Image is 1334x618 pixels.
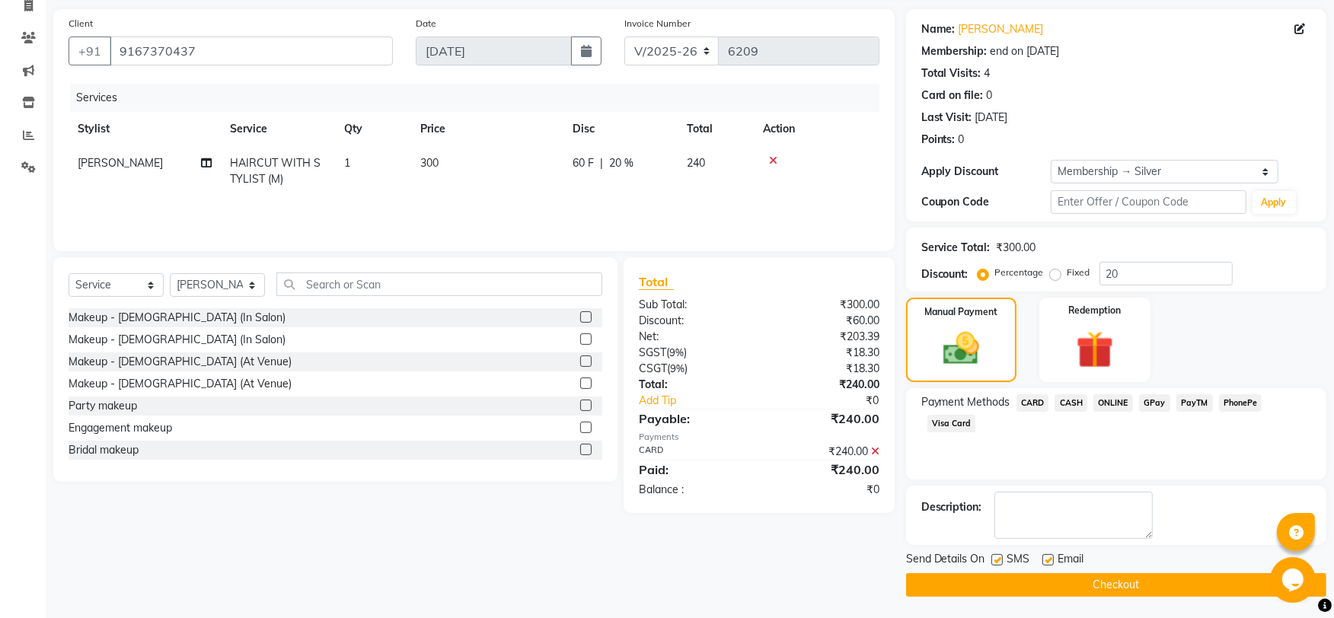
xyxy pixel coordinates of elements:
[627,329,759,345] div: Net:
[69,332,286,348] div: Makeup - [DEMOGRAPHIC_DATA] (In Salon)
[921,132,956,148] div: Points:
[995,266,1044,279] label: Percentage
[69,354,292,370] div: Makeup - [DEMOGRAPHIC_DATA] (At Venue)
[78,156,163,170] span: [PERSON_NAME]
[1139,394,1170,412] span: GPay
[276,272,602,296] input: Search or Scan
[411,112,563,146] th: Price
[609,155,633,171] span: 20 %
[69,442,139,458] div: Bridal makeup
[627,313,759,329] div: Discount:
[759,377,891,393] div: ₹240.00
[759,361,891,377] div: ₹18.30
[921,394,1010,410] span: Payment Methods
[639,431,879,444] div: Payments
[639,346,666,359] span: SGST
[921,65,981,81] div: Total Visits:
[781,393,891,409] div: ₹0
[627,345,759,361] div: ( )
[1007,551,1030,570] span: SMS
[627,361,759,377] div: ( )
[921,194,1052,210] div: Coupon Code
[69,420,172,436] div: Engagement makeup
[627,409,759,428] div: Payable:
[1016,394,1049,412] span: CARD
[759,460,891,479] div: ₹240.00
[110,37,393,65] input: Search by Name/Mobile/Email/Code
[335,112,411,146] th: Qty
[69,310,286,326] div: Makeup - [DEMOGRAPHIC_DATA] (In Salon)
[1068,266,1090,279] label: Fixed
[600,155,603,171] span: |
[627,482,759,498] div: Balance :
[759,345,891,361] div: ₹18.30
[1055,394,1087,412] span: CASH
[1051,190,1246,214] input: Enter Offer / Coupon Code
[639,274,674,290] span: Total
[639,362,667,375] span: CSGT
[573,155,594,171] span: 60 F
[627,393,780,409] a: Add Tip
[921,43,988,59] div: Membership:
[669,346,684,358] span: 9%
[69,17,93,30] label: Client
[678,112,754,146] th: Total
[624,17,691,30] label: Invoice Number
[230,156,321,186] span: HAIRCUT WITH STYLIST (M)
[1058,551,1084,570] span: Email
[670,362,685,374] span: 9%
[932,328,990,369] img: _cash.svg
[975,110,1008,126] div: [DATE]
[759,409,891,428] div: ₹240.00
[627,444,759,460] div: CARD
[997,240,1036,256] div: ₹300.00
[959,132,965,148] div: 0
[1219,394,1262,412] span: PhonePe
[921,240,991,256] div: Service Total:
[69,398,137,414] div: Party makeup
[344,156,350,170] span: 1
[69,112,221,146] th: Stylist
[687,156,705,170] span: 240
[927,415,976,432] span: Visa Card
[1069,304,1122,317] label: Redemption
[754,112,879,146] th: Action
[416,17,436,30] label: Date
[221,112,335,146] th: Service
[985,65,991,81] div: 4
[959,21,1044,37] a: [PERSON_NAME]
[921,110,972,126] div: Last Visit:
[906,573,1326,597] button: Checkout
[759,297,891,313] div: ₹300.00
[921,21,956,37] div: Name:
[1270,557,1319,603] iframe: chat widget
[759,444,891,460] div: ₹240.00
[70,84,891,112] div: Services
[627,460,759,479] div: Paid:
[924,305,997,319] label: Manual Payment
[69,37,111,65] button: +91
[420,156,439,170] span: 300
[1064,327,1125,373] img: _gift.svg
[69,376,292,392] div: Makeup - [DEMOGRAPHIC_DATA] (At Venue)
[1093,394,1133,412] span: ONLINE
[759,329,891,345] div: ₹203.39
[759,313,891,329] div: ₹60.00
[906,551,985,570] span: Send Details On
[1253,191,1296,214] button: Apply
[921,266,969,282] div: Discount:
[991,43,1060,59] div: end on [DATE]
[921,88,984,104] div: Card on file:
[627,377,759,393] div: Total:
[563,112,678,146] th: Disc
[921,164,1052,180] div: Apply Discount
[759,482,891,498] div: ₹0
[921,499,982,515] div: Description:
[1176,394,1213,412] span: PayTM
[987,88,993,104] div: 0
[627,297,759,313] div: Sub Total:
